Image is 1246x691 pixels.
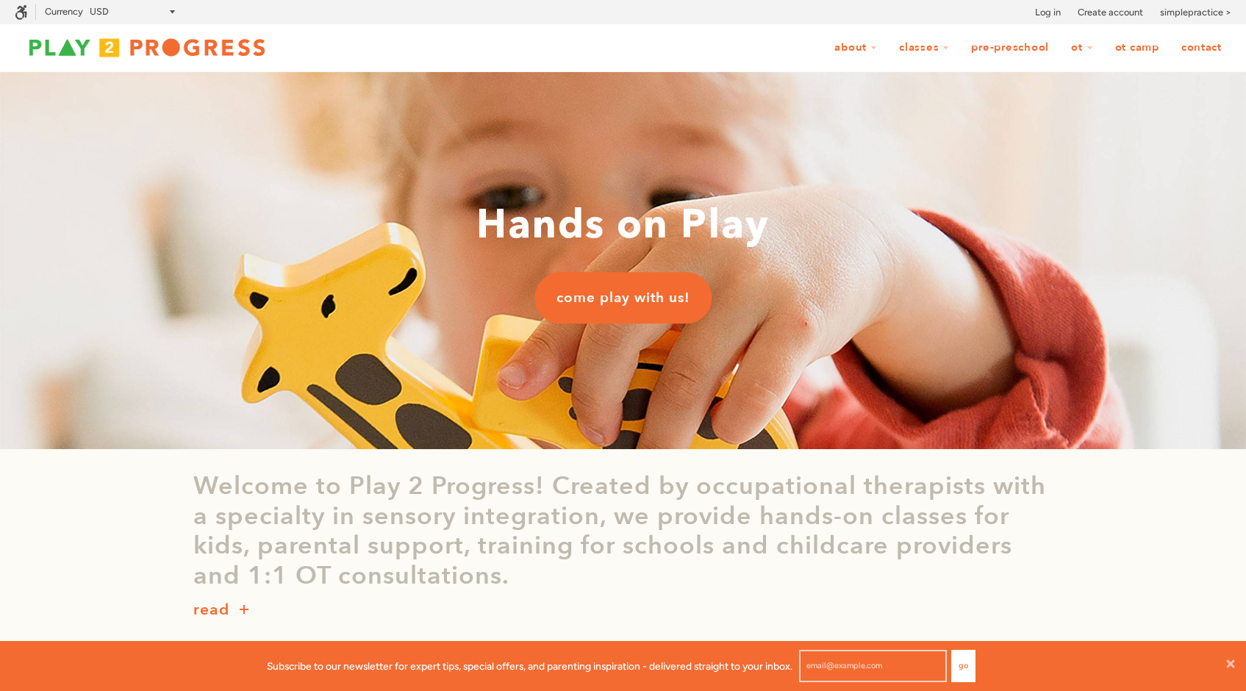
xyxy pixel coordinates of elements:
a: Pre-Preschool [962,34,1059,62]
a: Log in [1035,5,1061,20]
label: Currency [45,6,83,17]
img: Play2Progress logo [15,33,279,62]
a: OT Camp [1106,34,1169,62]
p: Welcome to Play 2 Progress! Created by occupational therapists with a specialty in sensory integr... [193,471,1053,591]
input: email@example.com [799,650,947,682]
p: read [193,598,229,622]
a: About [825,34,887,62]
a: Contact [1172,34,1231,62]
a: come play with us! [534,272,712,323]
button: Go [951,650,975,682]
a: Classes [889,34,959,62]
a: OT [1061,34,1103,62]
a: Create account [1078,5,1143,20]
span: come play with us! [556,288,690,307]
a: simplepractice > [1160,5,1231,20]
p: Subscribe to our newsletter for expert tips, special offers, and parenting inspiration - delivere... [267,658,792,674]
